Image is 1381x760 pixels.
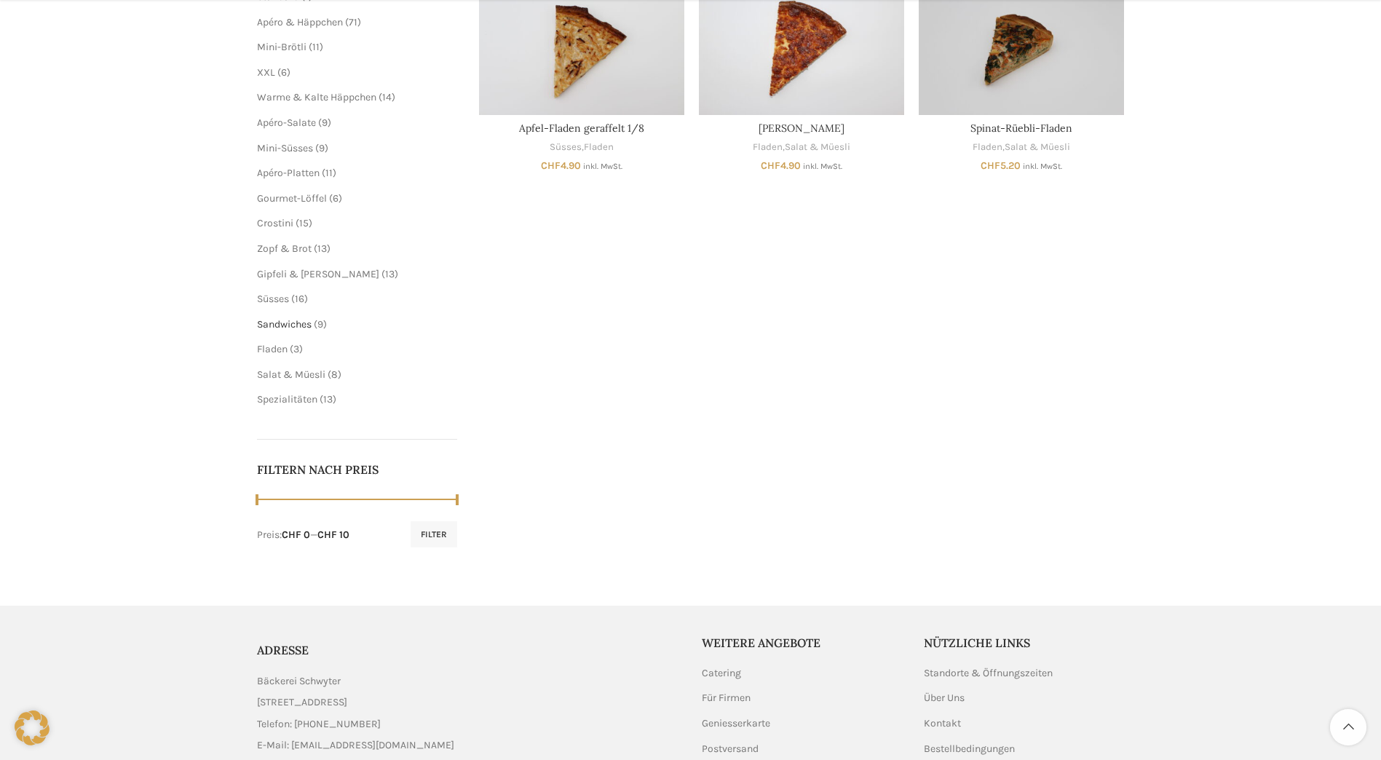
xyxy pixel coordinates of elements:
span: 9 [322,116,328,129]
a: Fladen [973,140,1002,154]
a: Postversand [702,742,760,756]
a: Spinat-Rüebli-Fladen [970,122,1072,135]
a: Crostini [257,217,293,229]
a: Über Uns [924,691,966,705]
a: Standorte & Öffnungszeiten [924,666,1054,681]
a: Für Firmen [702,691,752,705]
span: 9 [317,318,323,330]
span: 11 [325,167,333,179]
a: Apéro-Salate [257,116,316,129]
h5: Nützliche Links [924,635,1125,651]
a: Apéro & Häppchen [257,16,343,28]
a: Salat & Müesli [785,140,850,154]
a: Süsses [550,140,582,154]
span: [STREET_ADDRESS] [257,694,347,710]
span: 13 [323,393,333,405]
span: 3 [293,343,299,355]
div: Preis: — [257,528,349,542]
a: Salat & Müesli [257,368,325,381]
span: 14 [382,91,392,103]
a: Kontakt [924,716,962,731]
a: List item link [257,737,680,753]
a: Fladen [257,343,288,355]
a: [PERSON_NAME] [759,122,844,135]
small: inkl. MwSt. [803,162,842,171]
bdi: 4.90 [761,159,801,172]
a: Gourmet-Löffel [257,192,327,205]
span: 9 [319,142,325,154]
span: 15 [299,217,309,229]
span: 6 [281,66,287,79]
a: Scroll to top button [1330,709,1366,745]
bdi: 5.20 [981,159,1021,172]
a: Salat & Müesli [1005,140,1070,154]
span: 13 [385,268,395,280]
a: Catering [702,666,743,681]
span: CHF 0 [282,529,310,541]
a: Warme & Kalte Häppchen [257,91,376,103]
a: Süsses [257,293,289,305]
a: Spezialitäten [257,393,317,405]
div: , [919,140,1124,154]
span: CHF [541,159,561,172]
span: 8 [331,368,338,381]
a: Zopf & Brot [257,242,312,255]
span: Bäckerei Schwyter [257,673,341,689]
span: 6 [333,192,339,205]
span: CHF [981,159,1000,172]
a: Sandwiches [257,318,312,330]
button: Filter [411,521,457,547]
span: 71 [349,16,357,28]
span: 13 [317,242,327,255]
bdi: 4.90 [541,159,581,172]
div: , [699,140,904,154]
h5: Filtern nach Preis [257,462,458,478]
div: , [479,140,684,154]
span: 16 [295,293,304,305]
h5: Weitere Angebote [702,635,903,651]
a: Geniesserkarte [702,716,772,731]
a: Apéro-Platten [257,167,320,179]
a: Mini-Süsses [257,142,313,154]
span: CHF [761,159,780,172]
a: XXL [257,66,275,79]
span: CHF 10 [317,529,349,541]
a: Apfel-Fladen geraffelt 1/8 [519,122,644,135]
small: inkl. MwSt. [1023,162,1062,171]
a: Bestellbedingungen [924,742,1016,756]
small: inkl. MwSt. [583,162,622,171]
span: 11 [312,41,320,53]
span: ADRESSE [257,643,309,657]
a: Fladen [584,140,614,154]
a: Mini-Brötli [257,41,306,53]
a: Gipfeli & [PERSON_NAME] [257,268,379,280]
a: Fladen [753,140,783,154]
a: List item link [257,716,680,732]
